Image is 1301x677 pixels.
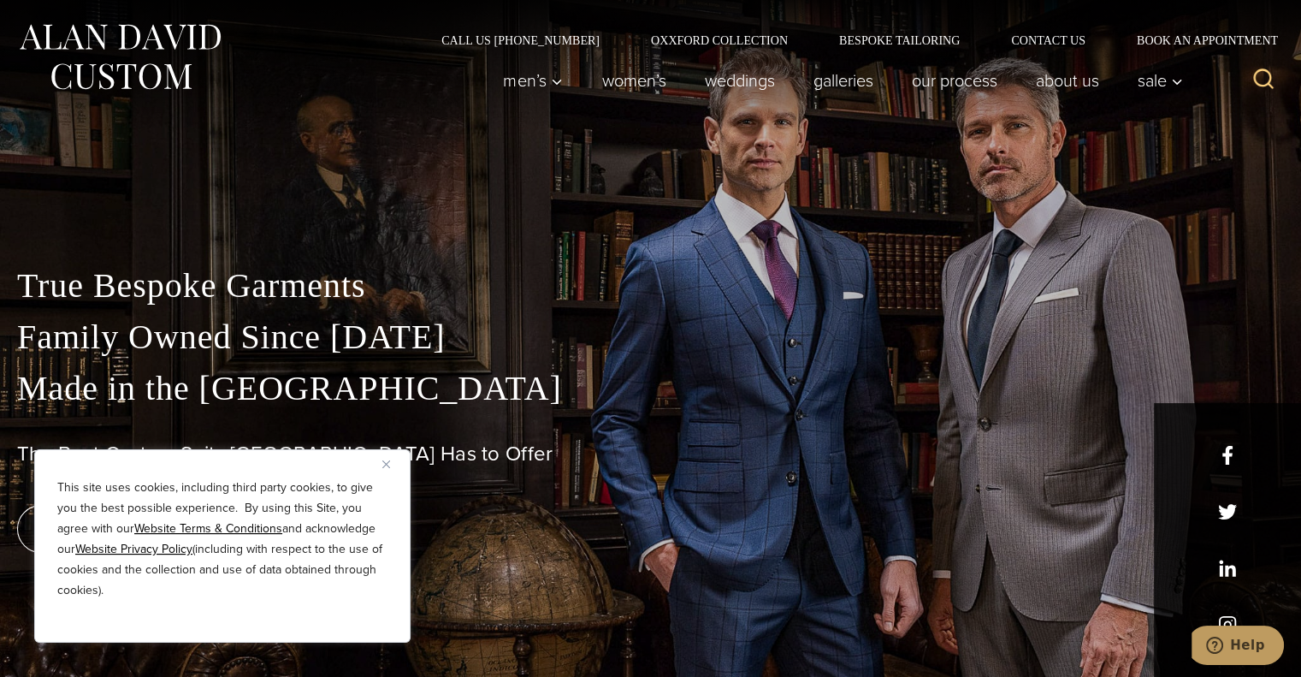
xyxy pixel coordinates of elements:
[484,63,582,98] button: Men’s sub menu toggle
[1243,60,1284,101] button: View Search Form
[57,478,387,601] p: This site uses cookies, including third party cookies, to give you the best possible experience. ...
[382,460,390,468] img: Close
[416,34,625,46] a: Call Us [PHONE_NUMBER]
[75,540,192,558] a: Website Privacy Policy
[17,19,222,95] img: Alan David Custom
[985,34,1111,46] a: Contact Us
[1118,63,1192,98] button: Sale sub menu toggle
[382,454,403,474] button: Close
[685,63,794,98] a: weddings
[17,505,257,553] a: book an appointment
[484,63,1192,98] nav: Primary Navigation
[17,260,1284,414] p: True Bespoke Garments Family Owned Since [DATE] Made in the [GEOGRAPHIC_DATA]
[1111,34,1284,46] a: Book an Appointment
[813,34,985,46] a: Bespoke Tailoring
[794,63,892,98] a: Galleries
[582,63,685,98] a: Women’s
[625,34,813,46] a: Oxxford Collection
[17,442,1284,466] h1: The Best Custom Suits [GEOGRAPHIC_DATA] Has to Offer
[1192,626,1284,668] iframe: Opens a widget where you can chat to one of our agents
[134,520,282,537] a: Website Terms & Conditions
[892,63,1016,98] a: Our Process
[1016,63,1118,98] a: About Us
[416,34,1284,46] nav: Secondary Navigation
